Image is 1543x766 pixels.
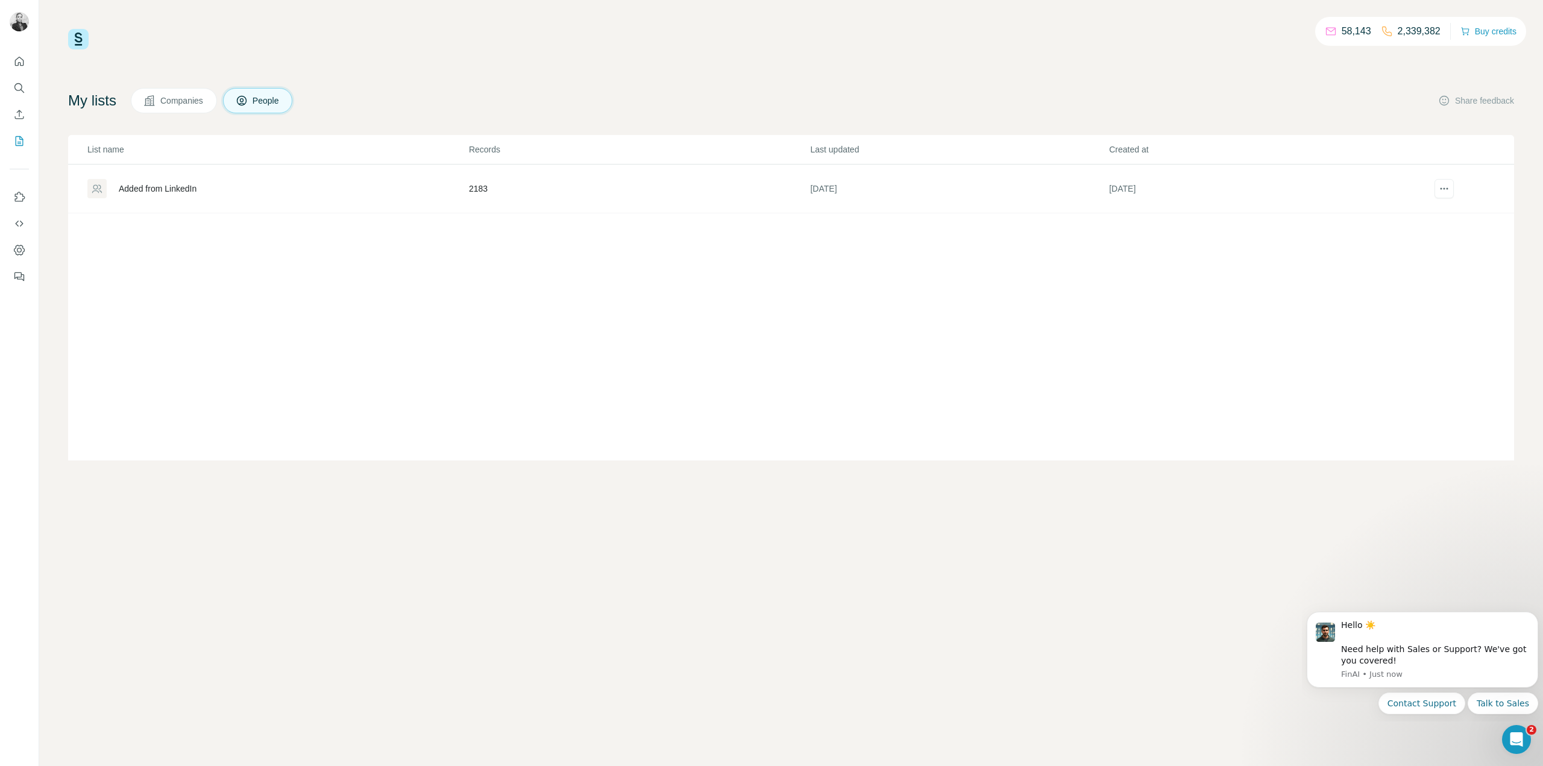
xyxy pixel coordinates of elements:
button: Dashboard [10,239,29,261]
span: 2 [1527,725,1536,735]
p: 58,143 [1342,24,1371,39]
p: Last updated [810,143,1108,155]
button: actions [1435,179,1454,198]
button: Use Surfe API [10,213,29,234]
p: 2,339,382 [1398,24,1441,39]
button: Feedback [10,266,29,287]
td: 2183 [468,165,810,213]
td: [DATE] [1108,165,1407,213]
h4: My lists [68,91,116,110]
span: People [253,95,280,107]
button: Share feedback [1438,95,1514,107]
button: Search [10,77,29,99]
td: [DATE] [809,165,1108,213]
img: Surfe Logo [68,29,89,49]
p: Records [469,143,809,155]
button: Enrich CSV [10,104,29,125]
button: Quick start [10,51,29,72]
button: Buy credits [1460,23,1516,40]
button: Use Surfe on LinkedIn [10,186,29,208]
p: List name [87,143,468,155]
p: Created at [1109,143,1407,155]
iframe: Intercom live chat [1502,725,1531,754]
iframe: Intercom notifications message [1302,601,1543,721]
img: Avatar [10,12,29,31]
span: Companies [160,95,204,107]
button: My lists [10,130,29,152]
div: Added from LinkedIn [119,183,196,195]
